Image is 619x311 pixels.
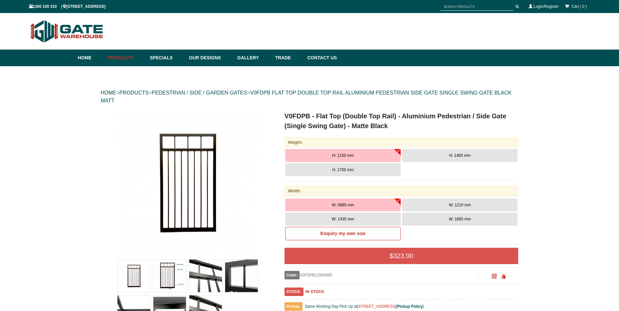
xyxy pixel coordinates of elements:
[441,3,513,11] input: SEARCH PRODUCTS
[116,111,259,255] img: V0FDPB - Flat Top (Double Top Rail) - Aluminium Pedestrian / Side Gate (Single Swing Gate) - Matt...
[225,259,258,292] img: V0FDPB - Flat Top (Double Top Rail) - Aluminium Pedestrian / Side Gate (Single Swing Gate) - Matt...
[29,16,105,46] img: Gate Warehouse
[285,199,401,212] button: W: 0985 mm
[320,231,365,236] b: Enquiry my own size
[285,227,401,241] a: Enquiry my own size
[285,186,518,196] div: Width:
[393,252,413,259] span: 323.00
[285,288,303,296] span: STOCK:
[332,168,353,172] span: H: 1700 mm
[332,217,354,221] span: W: 1435 mm
[285,149,401,162] button: H: 1150 mm
[402,149,518,162] button: H: 1450 mm
[332,203,354,207] span: W: 0985 mm
[305,304,424,309] span: Same Working Day Pick Up at [ ]
[402,199,518,212] button: W: 1210 mm
[105,50,147,66] a: Products
[186,50,234,66] a: Our Designs
[101,90,116,96] a: HOME
[29,4,106,9] span: 1300 100 310 | [STREET_ADDRESS]
[101,90,512,103] a: V0FDPB FLAT TOP DOUBLE TOP RAIL ALUMINIUM PEDESTRIAN SIDE GATE SINGLE SWING GATE BLACK MATT
[101,111,274,255] a: V0FDPB - Flat Top (Double Top Rail) - Aluminium Pedestrian / Side Gate (Single Swing Gate) - Matt...
[152,90,247,96] a: PEDESTRIAN / SIDE / GARDEN GATES
[449,203,471,207] span: W: 1210 mm
[119,90,149,96] a: PRODUCTS
[285,271,479,279] div: V0FDPB11500985
[397,304,423,309] a: Pickup Policy
[117,259,150,292] img: V0FDPB - Flat Top (Double Top Rail) - Aluminium Pedestrian / Side Gate (Single Swing Gate) - Matt...
[449,153,471,158] span: H: 1450 mm
[101,82,518,111] div: > > >
[492,275,497,279] a: Click to enlarge and scan to share.
[153,259,186,292] img: V0FDPB - Flat Top (Double Top Rail) - Aluminium Pedestrian / Side Gate (Single Swing Gate) - Matt...
[285,111,518,131] h1: V0FDPB - Flat Top (Double Top Rail) - Aluminium Pedestrian / Side Gate (Single Swing Gate) - Matt...
[501,274,506,279] span: Click to copy the URL
[285,271,300,279] span: Code:
[285,213,401,226] button: W: 1435 mm
[285,163,401,176] button: H: 1700 mm
[571,4,587,9] span: Cart ( 0 )
[272,50,304,66] a: Trade
[304,50,337,66] a: Contact Us
[285,248,518,264] div: $
[285,302,302,311] span: Pickup:
[332,153,353,158] span: H: 1150 mm
[534,4,559,9] a: Login/Register
[189,259,222,292] img: V0FDPB - Flat Top (Double Top Rail) - Aluminium Pedestrian / Side Gate (Single Swing Gate) - Matt...
[449,217,471,221] span: W: 1665 mm
[402,213,518,226] button: W: 1665 mm
[285,137,518,147] div: Height:
[357,304,396,309] a: [STREET_ADDRESS]
[78,50,105,66] a: Home
[147,50,186,66] a: Specials
[305,289,324,294] b: IN STOCK
[234,50,272,66] a: Gallery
